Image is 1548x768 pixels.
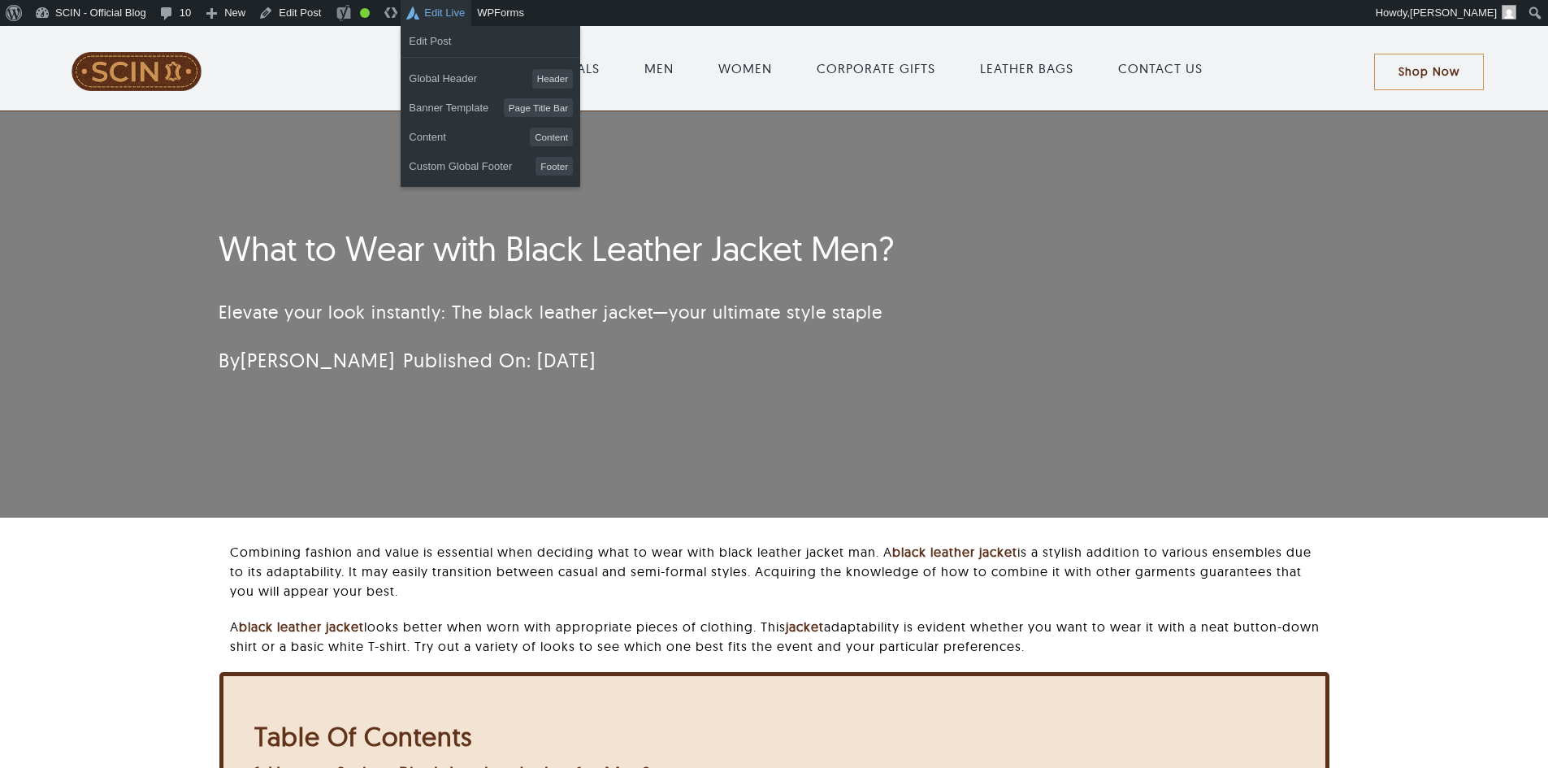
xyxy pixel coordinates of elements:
[403,348,596,372] span: Published On: [DATE]
[1118,59,1203,78] a: CONTACT US
[360,8,370,18] div: Good
[401,31,580,52] a: Edit Post
[254,720,472,753] b: Table Of Contents
[1374,54,1484,90] a: Shop Now
[409,95,488,121] span: Banner Template
[409,124,446,150] span: Content
[219,348,395,372] span: By
[409,154,512,180] span: Custom Global Footer
[892,544,1017,560] a: black leather jacket
[230,542,1329,601] p: Combining fashion and value is essential when deciding what to wear with black leather jacket man...
[1410,7,1497,19] span: [PERSON_NAME]
[241,348,395,372] a: [PERSON_NAME]
[230,617,1329,656] p: A looks better when worn with appropriate pieces of clothing. This adaptability is evident whethe...
[532,69,573,88] span: Header
[536,157,572,176] span: Footer
[718,59,772,78] a: WOMEN
[219,228,1136,269] h1: What to Wear with Black Leather Jacket Men?
[644,59,674,78] a: MEN
[786,618,824,635] a: jacket
[1398,65,1459,79] span: Shop Now
[219,299,1136,326] p: Elevate your look instantly: The black leather jacket—your ultimate style staple
[249,42,1374,94] nav: Main Menu
[817,59,935,78] a: CORPORATE GIFTS
[980,59,1073,78] a: LEATHER BAGS
[530,128,573,146] span: Content
[504,98,573,117] span: Page Title Bar
[239,618,364,635] a: black leather jacket
[409,66,477,92] span: Global Header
